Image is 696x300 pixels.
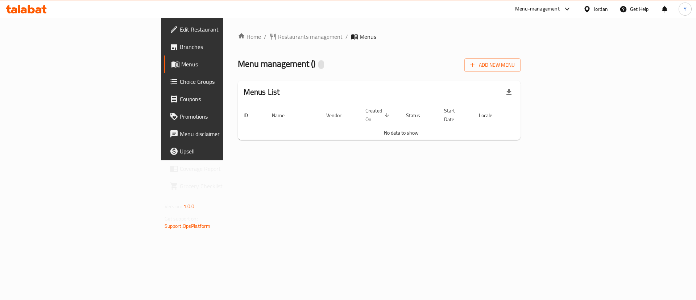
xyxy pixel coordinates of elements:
a: Coupons [164,90,277,108]
a: Menus [164,56,277,73]
span: Y [684,5,687,13]
span: Start Date [444,106,464,124]
span: Locale [479,111,502,120]
th: Actions [510,104,565,126]
span: Edit Restaurant [180,25,272,34]
span: Choice Groups [180,77,272,86]
a: Promotions [164,108,277,125]
span: 1.0.0 [183,202,195,211]
span: Grocery Checklist [180,182,272,190]
span: Menu management ( ) [238,56,315,72]
a: Grocery Checklist [164,177,277,195]
div: Export file [500,83,518,101]
nav: breadcrumb [238,32,521,41]
table: enhanced table [238,104,565,140]
span: Vendor [326,111,351,120]
span: Status [406,111,430,120]
span: Upsell [180,147,272,156]
span: Get support on: [165,214,198,223]
span: Menu disclaimer [180,130,272,138]
span: Version: [165,202,182,211]
div: Jordan [594,5,608,13]
span: Branches [180,42,272,51]
a: Branches [164,38,277,56]
a: Choice Groups [164,73,277,90]
span: Created On [365,106,391,124]
span: Menus [360,32,376,41]
div: Menu-management [515,5,560,13]
li: / [345,32,348,41]
span: No data to show [384,128,419,137]
span: Name [272,111,294,120]
span: ID [244,111,257,120]
a: Coverage Report [164,160,277,177]
a: Menu disclaimer [164,125,277,143]
span: Coupons [180,95,272,103]
span: Promotions [180,112,272,121]
span: Menus [181,60,272,69]
span: Add New Menu [470,61,515,70]
a: Support.OpsPlatform [165,221,211,231]
button: Add New Menu [464,58,521,72]
span: Coverage Report [180,164,272,173]
a: Restaurants management [269,32,343,41]
h2: Menus List [244,87,280,98]
a: Edit Restaurant [164,21,277,38]
span: Restaurants management [278,32,343,41]
a: Upsell [164,143,277,160]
